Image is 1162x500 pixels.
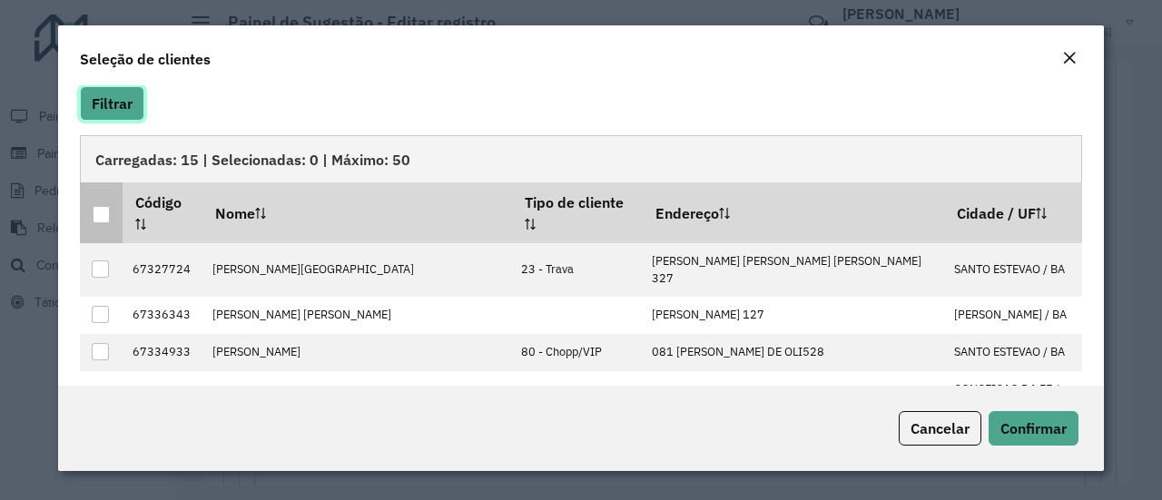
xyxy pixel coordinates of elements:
td: 081 [PERSON_NAME] DE OLI528 [643,334,944,371]
h4: Seleção de clientes [80,48,211,70]
td: 67341312 [123,371,202,425]
th: Nome [203,182,512,242]
td: SANTO ESTEVAO / BA [944,334,1081,371]
td: [PERSON_NAME] [203,334,512,371]
td: [PERSON_NAME] 127 [643,297,944,334]
th: Tipo de cliente [512,182,643,242]
td: [PERSON_NAME] / BA [944,297,1081,334]
button: Filtrar [80,86,144,121]
span: Confirmar [1000,419,1067,437]
em: Fechar [1062,51,1077,65]
td: 67336343 [123,297,202,334]
th: Endereço [643,182,944,242]
td: R [STREET_ADDRESS] [643,371,944,425]
button: Close [1057,47,1082,71]
td: [PERSON_NAME] [PERSON_NAME] [203,297,512,334]
td: SANTO ESTEVAO / BA [944,243,1081,297]
td: 80 - Chopp/VIP [512,371,643,425]
th: Código [123,182,202,242]
td: 80 - Chopp/VIP [512,334,643,371]
td: 23 - Trava [512,243,643,297]
button: Confirmar [989,411,1078,446]
td: [PERSON_NAME] [PERSON_NAME] [PERSON_NAME] 327 [643,243,944,297]
td: [PERSON_NAME][GEOGRAPHIC_DATA] [203,243,512,297]
td: CONCEICAO DA FE / BA [944,371,1081,425]
th: Cidade / UF [944,182,1081,242]
td: 67334933 [123,334,202,371]
span: Cancelar [911,419,970,437]
td: CENTRAL BEER COMERCI [203,371,512,425]
td: 67327724 [123,243,202,297]
button: Cancelar [899,411,981,446]
div: Carregadas: 15 | Selecionadas: 0 | Máximo: 50 [80,135,1082,182]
